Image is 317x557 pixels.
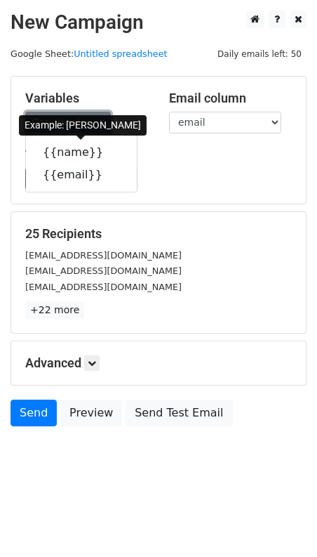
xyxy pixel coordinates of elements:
span: Daily emails left: 50 [213,46,306,62]
a: Preview [60,400,122,426]
small: [EMAIL_ADDRESS][DOMAIN_NAME] [25,282,182,292]
h2: New Campaign [11,11,306,34]
iframe: Chat Widget [247,490,317,557]
small: [EMAIL_ADDRESS][DOMAIN_NAME] [25,250,182,261]
small: [EMAIL_ADDRESS][DOMAIN_NAME] [25,266,182,276]
h5: Advanced [25,355,292,371]
small: Google Sheet: [11,48,168,59]
h5: Variables [25,91,148,106]
a: Untitled spreadsheet [74,48,167,59]
a: Daily emails left: 50 [213,48,306,59]
a: +22 more [25,301,84,319]
h5: 25 Recipients [25,226,292,242]
h5: Email column [169,91,292,106]
a: {{name}} [26,141,137,164]
a: Send Test Email [126,400,232,426]
div: Example: [PERSON_NAME] [19,115,147,136]
a: {{email}} [26,164,137,186]
a: Send [11,400,57,426]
